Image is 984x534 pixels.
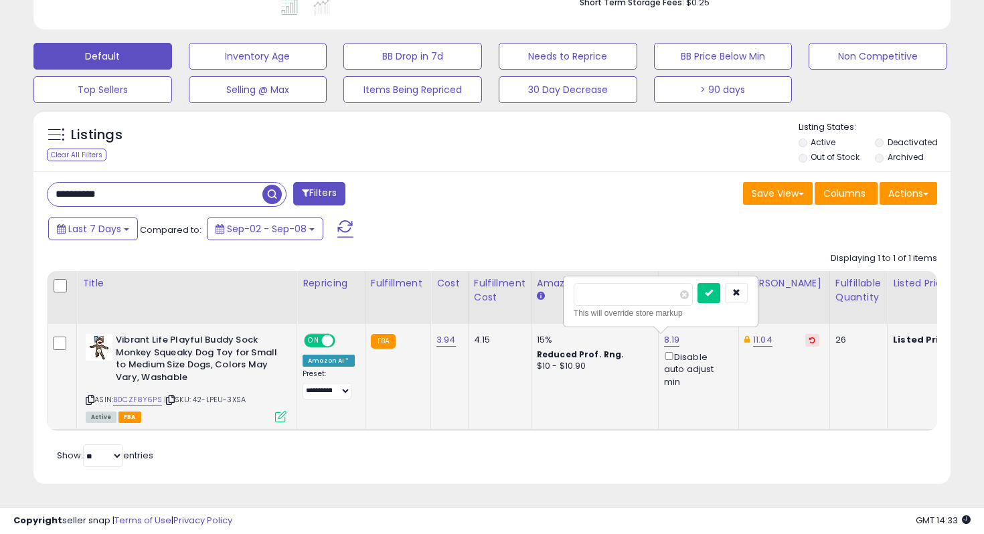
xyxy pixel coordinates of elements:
div: [PERSON_NAME] [744,276,824,290]
small: FBA [371,334,396,349]
span: FBA [118,412,141,423]
div: Disable auto adjust min [664,349,728,388]
div: $10 - $10.90 [537,361,648,372]
button: Top Sellers [33,76,172,103]
div: Cost [436,276,463,290]
span: Sep-02 - Sep-08 [227,222,307,236]
div: Fulfillment [371,276,425,290]
div: This will override store markup [574,306,748,320]
h5: Listings [71,126,122,145]
button: Actions [880,182,937,205]
span: Show: entries [57,449,153,462]
div: seller snap | | [13,515,232,527]
button: Filters [293,182,345,205]
button: BB Price Below Min [654,43,793,70]
span: OFF [333,335,355,347]
button: Default [33,43,172,70]
b: Listed Price: [893,333,954,346]
button: > 90 days [654,76,793,103]
img: 411zjJispVL._SL40_.jpg [86,334,112,361]
button: Selling @ Max [189,76,327,103]
button: 30 Day Decrease [499,76,637,103]
div: Amazon AI * [303,355,355,367]
div: 4.15 [474,334,521,346]
div: 26 [835,334,877,346]
b: Vibrant Life Playful Buddy Sock Monkey Squeaky Dog Toy for Small to Medium Size Dogs, Colors May ... [116,334,278,387]
a: 8.19 [664,333,680,347]
button: Save View [743,182,813,205]
button: Inventory Age [189,43,327,70]
strong: Copyright [13,514,62,527]
button: Needs to Reprice [499,43,637,70]
div: Title [82,276,291,290]
span: | SKU: 42-LPEU-3XSA [164,394,246,405]
span: ON [305,335,322,347]
a: B0CZF8Y6PS [113,394,162,406]
div: Preset: [303,369,355,399]
div: Amazon Fees [537,276,653,290]
div: Fulfillable Quantity [835,276,882,304]
label: Active [811,137,835,148]
a: Privacy Policy [173,514,232,527]
span: 2025-09-16 14:33 GMT [916,514,971,527]
label: Archived [888,151,924,163]
a: 11.04 [753,333,772,347]
button: BB Drop in 7d [343,43,482,70]
button: Sep-02 - Sep-08 [207,217,323,240]
div: Repricing [303,276,359,290]
a: Terms of Use [114,514,171,527]
p: Listing States: [799,121,951,134]
button: Last 7 Days [48,217,138,240]
div: Clear All Filters [47,149,106,161]
button: Non Competitive [809,43,947,70]
div: Fulfillment Cost [474,276,525,304]
b: Reduced Prof. Rng. [537,349,625,360]
span: Compared to: [140,224,201,236]
label: Deactivated [888,137,938,148]
span: Last 7 Days [68,222,121,236]
small: Amazon Fees. [537,290,545,302]
label: Out of Stock [811,151,859,163]
button: Columns [815,182,878,205]
div: Displaying 1 to 1 of 1 items [831,252,937,265]
div: 15% [537,334,648,346]
span: Columns [823,187,866,200]
div: ASIN: [86,334,286,421]
button: Items Being Repriced [343,76,482,103]
span: All listings currently available for purchase on Amazon [86,412,116,423]
a: 3.94 [436,333,456,347]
